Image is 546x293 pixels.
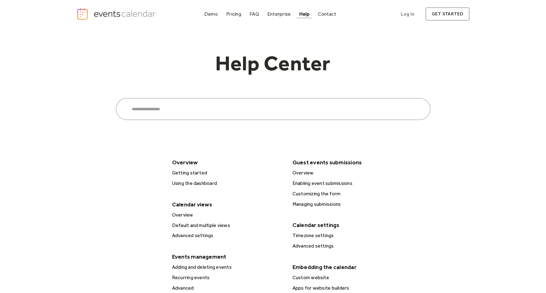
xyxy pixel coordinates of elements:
[290,232,406,240] a: Timezone settings
[204,12,218,16] div: Demo
[170,211,285,219] a: Overview
[170,179,285,187] a: Using the dashboard
[249,12,259,16] div: FAQ
[170,284,285,292] a: Advanced
[267,12,291,16] div: Enterprise
[289,220,405,230] div: Calendar settings
[291,242,406,250] div: Advanced settings
[169,157,285,168] div: Overview
[290,179,406,187] a: Enabling event submissions
[395,7,421,21] a: Log In
[224,10,244,18] a: Pricing
[265,10,293,18] a: Enterprise
[291,274,406,282] div: Custom website
[289,262,405,272] div: Embedding the calendar
[290,200,406,208] a: Managing submissions
[290,169,406,177] a: Overview
[170,232,285,240] a: Advanced settings
[187,53,359,80] h1: Help Center
[291,232,406,240] div: Timezone settings
[289,157,405,168] div: Guest events submissions
[290,284,406,292] a: Apps for website builders
[290,242,406,250] a: Advanced settings
[318,12,336,16] div: Contact
[170,221,285,229] a: Default and multiple views
[297,10,312,18] a: Help
[299,12,310,16] div: Help
[170,169,285,177] a: Getting started
[426,7,469,21] a: get started
[170,263,285,271] a: Adding and deleting events
[290,190,406,198] a: Customizing the form
[226,12,241,16] div: Pricing
[290,274,406,282] a: Custom website
[169,199,285,210] div: Calendar views
[316,10,339,18] a: Contact
[202,10,220,18] a: Demo
[291,179,406,187] div: Enabling event submissions
[291,200,406,208] div: Managing submissions
[170,274,285,282] a: Recurring events
[247,10,261,18] a: FAQ
[291,169,406,177] div: Overview
[77,8,158,20] a: home
[291,190,406,198] div: Customizing the form
[169,251,285,262] div: Events management
[291,284,406,292] div: Apps for website builders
